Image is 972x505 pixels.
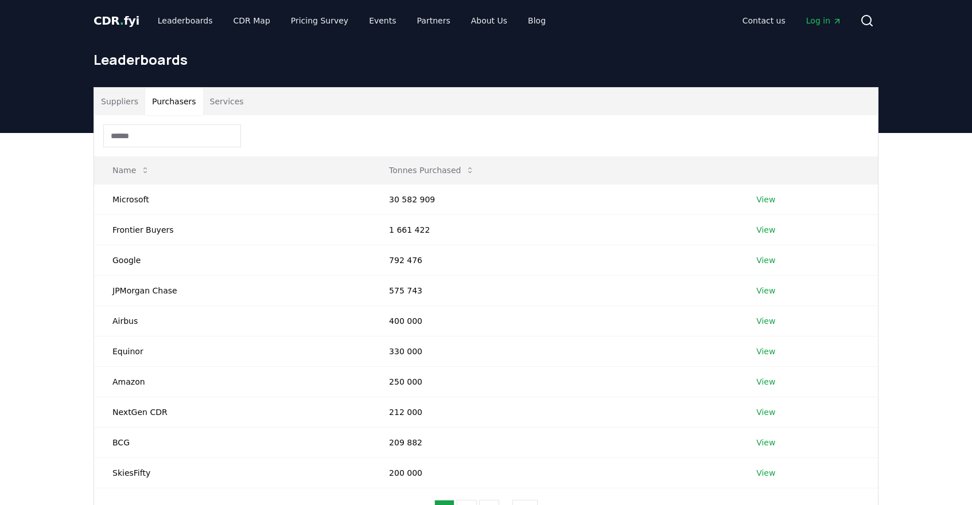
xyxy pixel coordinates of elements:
[806,15,842,26] span: Log in
[149,10,555,31] nav: Main
[94,14,139,28] span: CDR fyi
[371,366,738,397] td: 250 000
[756,406,775,418] a: View
[371,214,738,245] td: 1 661 422
[94,457,371,488] td: SkiesFifty
[797,10,851,31] a: Log in
[371,457,738,488] td: 200 000
[94,88,145,115] button: Suppliers
[408,10,460,31] a: Partners
[145,88,203,115] button: Purchasers
[519,10,555,31] a: Blog
[756,346,775,357] a: View
[371,397,738,427] td: 212 000
[756,315,775,327] a: View
[462,10,516,31] a: About Us
[380,159,484,182] button: Tonnes Purchased
[282,10,357,31] a: Pricing Survey
[94,50,878,69] h1: Leaderboards
[756,224,775,236] a: View
[94,366,371,397] td: Amazon
[371,306,738,336] td: 400 000
[756,437,775,448] a: View
[224,10,279,31] a: CDR Map
[371,336,738,366] td: 330 000
[371,245,738,275] td: 792 476
[94,306,371,336] td: Airbus
[756,376,775,387] a: View
[94,427,371,457] td: BCG
[756,255,775,266] a: View
[94,13,139,29] a: CDR.fyi
[94,214,371,245] td: Frontier Buyers
[756,194,775,205] a: View
[94,184,371,214] td: Microsoft
[203,88,251,115] button: Services
[103,159,159,182] button: Name
[94,336,371,366] td: Equinor
[94,397,371,427] td: NextGen CDR
[733,10,795,31] a: Contact us
[756,285,775,296] a: View
[756,467,775,479] a: View
[371,184,738,214] td: 30 582 909
[94,275,371,306] td: JPMorgan Chase
[371,427,738,457] td: 209 882
[94,245,371,275] td: Google
[360,10,405,31] a: Events
[120,14,124,28] span: .
[733,10,851,31] nav: Main
[149,10,222,31] a: Leaderboards
[371,275,738,306] td: 575 743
